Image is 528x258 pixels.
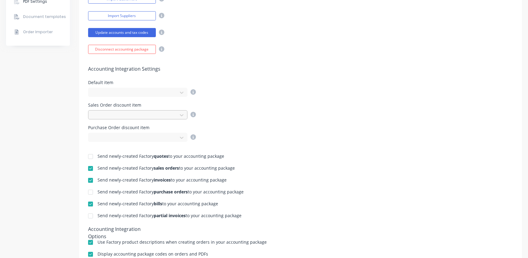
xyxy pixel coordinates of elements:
[88,103,196,107] div: Sales Order discount item
[88,225,159,234] div: Accounting Integration Options
[154,201,162,207] b: bills
[154,153,168,159] b: quotes
[88,125,196,130] div: Purchase Order discount item
[154,213,186,218] b: partial invoices
[98,154,224,158] div: Send newly-created Factory to your accounting package
[98,214,242,218] div: Send newly-created Factory to your accounting package
[88,66,513,72] h5: Accounting Integration Settings
[98,202,218,206] div: Send newly-created Factory to your accounting package
[98,240,267,244] div: Use Factory product descriptions when creating orders in your accounting package
[98,252,208,256] div: Display accounting package codes on orders and PDFs
[88,45,156,54] button: Disconnect accounting package
[154,189,188,195] b: purchase orders
[98,166,235,170] div: Send newly-created Factory to your accounting package
[98,190,244,194] div: Send newly-created Factory to your accounting package
[98,178,227,182] div: Send newly-created Factory to your accounting package
[154,177,171,183] b: invoices
[88,80,196,85] div: Default item
[154,165,179,171] b: sales orders
[88,11,156,20] button: Import Suppliers
[23,14,66,19] div: Document templates
[6,9,70,24] button: Document templates
[88,28,156,37] button: Update accounts and tax codes
[6,24,70,40] button: Order Importer
[23,29,53,35] div: Order Importer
